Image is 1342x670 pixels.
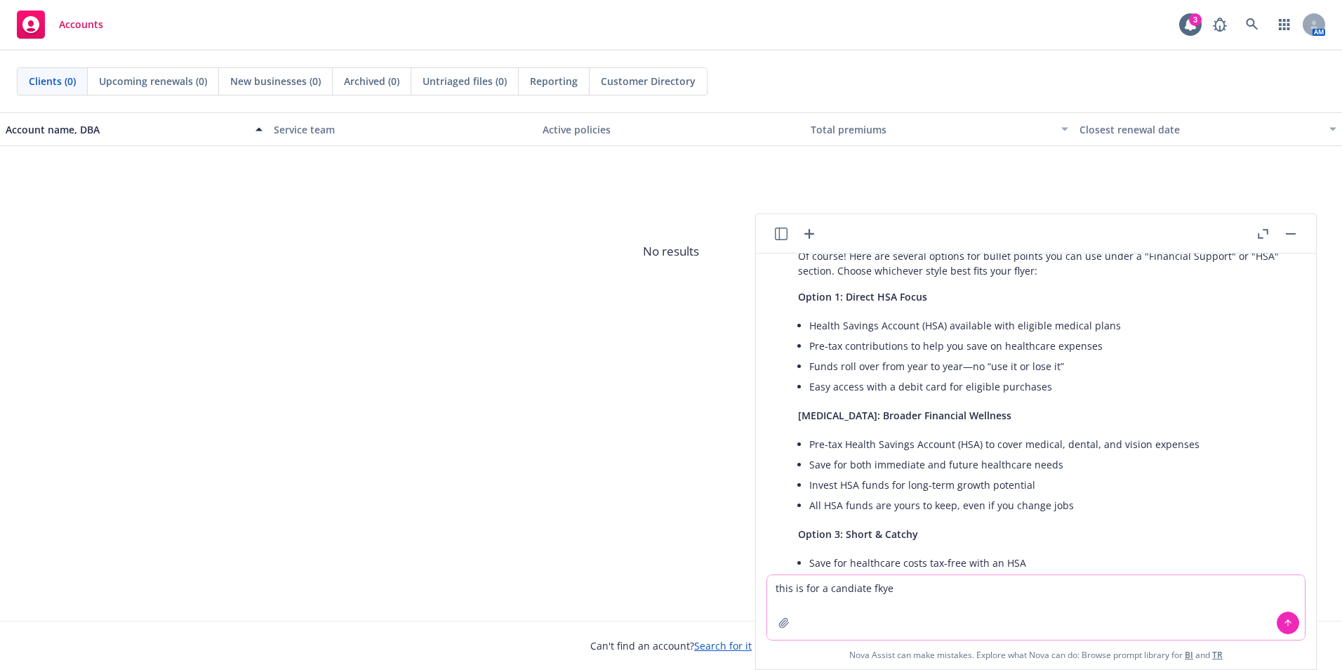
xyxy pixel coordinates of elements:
[11,5,109,44] a: Accounts
[268,112,536,146] button: Service team
[59,19,103,30] span: Accounts
[809,434,1285,454] li: Pre-tax Health Savings Account (HSA) to cover medical, dental, and vision expenses
[809,553,1285,573] li: Save for healthcare costs tax-free with an HSA
[809,454,1285,475] li: Save for both immediate and future healthcare needs
[849,641,1223,669] span: Nova Assist can make mistakes. Explore what Nova can do: Browse prompt library for and
[1074,112,1342,146] button: Closest renewal date
[344,74,399,88] span: Archived (0)
[274,122,531,137] div: Service team
[423,74,507,88] span: Untriaged files (0)
[1238,11,1266,39] a: Search
[811,122,1052,137] div: Total premiums
[590,638,752,653] span: Can't find an account?
[530,74,578,88] span: Reporting
[809,315,1285,336] li: Health Savings Account (HSA) available with eligible medical plans
[798,527,918,541] span: Option 3: Short & Catchy
[798,409,1011,422] span: [MEDICAL_DATA]: Broader Financial Wellness
[809,336,1285,356] li: Pre-tax contributions to help you save on healthcare expenses
[809,376,1285,397] li: Easy access with a debit card for eligible purchases
[99,74,207,88] span: Upcoming renewals (0)
[601,74,696,88] span: Customer Directory
[1189,13,1202,26] div: 3
[767,575,1305,640] textarea: this is for a candiate fkye
[29,74,76,88] span: Clients (0)
[809,475,1285,495] li: Invest HSA funds for long-term growth potential
[537,112,805,146] button: Active policies
[1079,122,1321,137] div: Closest renewal date
[809,573,1285,593] li: Keep and grow your HSA balance year after year
[798,249,1285,278] p: Of course! Here are several options for bullet points you can use under a "Financial Support" or ...
[1212,649,1223,661] a: TR
[6,122,247,137] div: Account name, DBA
[1206,11,1234,39] a: Report a Bug
[798,290,927,303] span: Option 1: Direct HSA Focus
[230,74,321,88] span: New businesses (0)
[809,495,1285,515] li: All HSA funds are yours to keep, even if you change jobs
[1185,649,1193,661] a: BI
[805,112,1073,146] button: Total premiums
[809,356,1285,376] li: Funds roll over from year to year—no “use it or lose it”
[1270,11,1298,39] a: Switch app
[543,122,799,137] div: Active policies
[694,639,752,652] a: Search for it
